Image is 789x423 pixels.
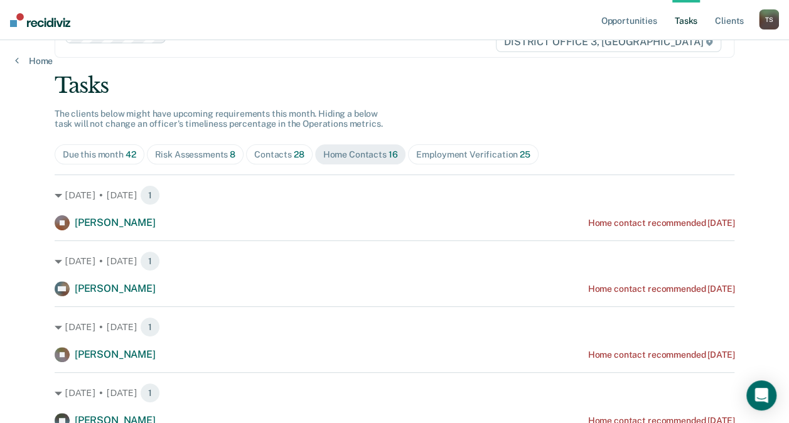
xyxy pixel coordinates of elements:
[155,149,236,160] div: Risk Assessments
[323,149,398,160] div: Home Contacts
[520,149,530,159] span: 25
[588,284,734,294] div: Home contact recommended [DATE]
[55,73,734,99] div: Tasks
[140,317,160,337] span: 1
[759,9,779,29] div: T S
[588,350,734,360] div: Home contact recommended [DATE]
[140,185,160,205] span: 1
[10,13,70,27] img: Recidiviz
[75,217,156,228] span: [PERSON_NAME]
[294,149,304,159] span: 28
[55,251,734,271] div: [DATE] • [DATE] 1
[140,251,160,271] span: 1
[75,282,156,294] span: [PERSON_NAME]
[389,149,398,159] span: 16
[63,149,136,160] div: Due this month
[75,348,156,360] span: [PERSON_NAME]
[746,380,776,410] div: Open Intercom Messenger
[55,383,734,403] div: [DATE] • [DATE] 1
[254,149,304,160] div: Contacts
[55,317,734,337] div: [DATE] • [DATE] 1
[15,55,53,67] a: Home
[55,109,383,129] span: The clients below might have upcoming requirements this month. Hiding a below task will not chang...
[140,383,160,403] span: 1
[126,149,136,159] span: 42
[230,149,235,159] span: 8
[55,185,734,205] div: [DATE] • [DATE] 1
[759,9,779,29] button: TS
[416,149,530,160] div: Employment Verification
[588,218,734,228] div: Home contact recommended [DATE]
[496,32,721,52] span: DISTRICT OFFICE 3, [GEOGRAPHIC_DATA]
